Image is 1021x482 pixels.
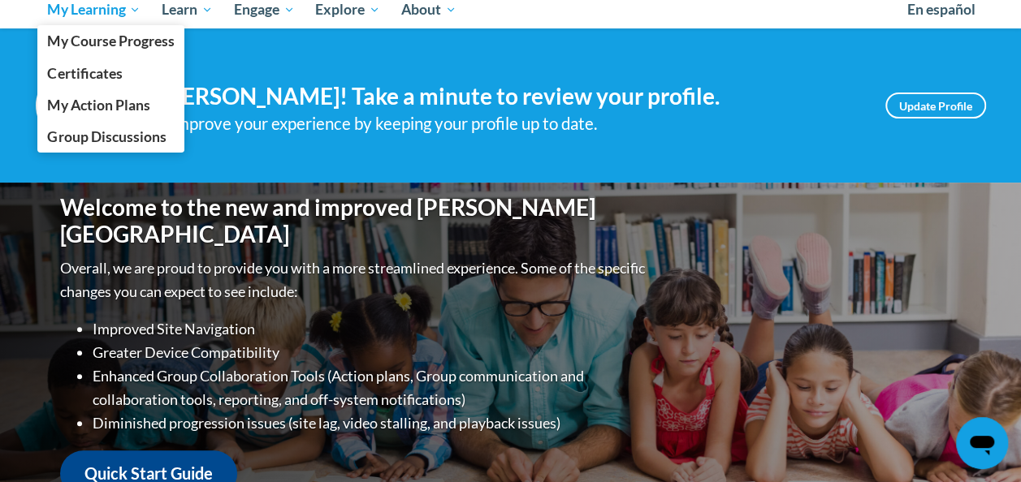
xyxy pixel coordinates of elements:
[93,364,649,411] li: Enhanced Group Collaboration Tools (Action plans, Group communication and collaboration tools, re...
[133,110,861,137] div: Help improve your experience by keeping your profile up to date.
[47,32,174,49] span: My Course Progress
[133,83,861,110] h4: Hi [PERSON_NAME]! Take a minute to review your profile.
[36,69,109,142] img: Profile Image
[60,194,649,248] h1: Welcome to the new and improved [PERSON_NAME][GEOGRAPHIC_DATA]
[47,65,122,82] span: Certificates
[93,317,649,341] li: Improved Site Navigation
[885,93,986,118] a: Update Profile
[37,121,185,153] a: Group Discussions
[93,411,649,435] li: Diminished progression issues (site lag, video stalling, and playback issues)
[60,256,649,303] p: Overall, we are proud to provide you with a more streamlined experience. Some of the specific cha...
[37,58,185,89] a: Certificates
[47,97,149,114] span: My Action Plans
[907,1,976,18] span: En español
[37,25,185,57] a: My Course Progress
[37,89,185,121] a: My Action Plans
[93,341,649,364] li: Greater Device Compatibility
[47,128,166,145] span: Group Discussions
[956,417,1008,469] iframe: Button to launch messaging window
